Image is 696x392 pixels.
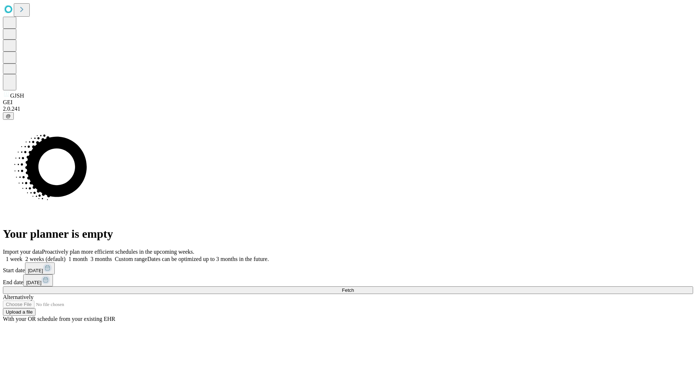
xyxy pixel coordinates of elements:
span: @ [6,113,11,119]
span: 1 month [69,256,88,262]
span: Import your data [3,249,42,255]
button: Upload a file [3,308,36,316]
button: [DATE] [23,274,53,286]
button: [DATE] [25,262,55,274]
h1: Your planner is empty [3,227,693,241]
button: @ [3,112,14,120]
span: With your OR schedule from your existing EHR [3,316,115,322]
span: [DATE] [26,280,41,285]
span: 2 weeks (default) [25,256,66,262]
span: [DATE] [28,268,43,273]
span: Dates can be optimized up to 3 months in the future. [147,256,269,262]
div: End date [3,274,693,286]
span: Proactively plan more efficient schedules in the upcoming weeks. [42,249,194,255]
div: Start date [3,262,693,274]
span: Alternatively [3,294,33,300]
div: GEI [3,99,693,106]
span: Fetch [342,287,354,293]
span: 3 months [91,256,112,262]
button: Fetch [3,286,693,294]
div: 2.0.241 [3,106,693,112]
span: Custom range [115,256,147,262]
span: GJSH [10,93,24,99]
span: 1 week [6,256,22,262]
